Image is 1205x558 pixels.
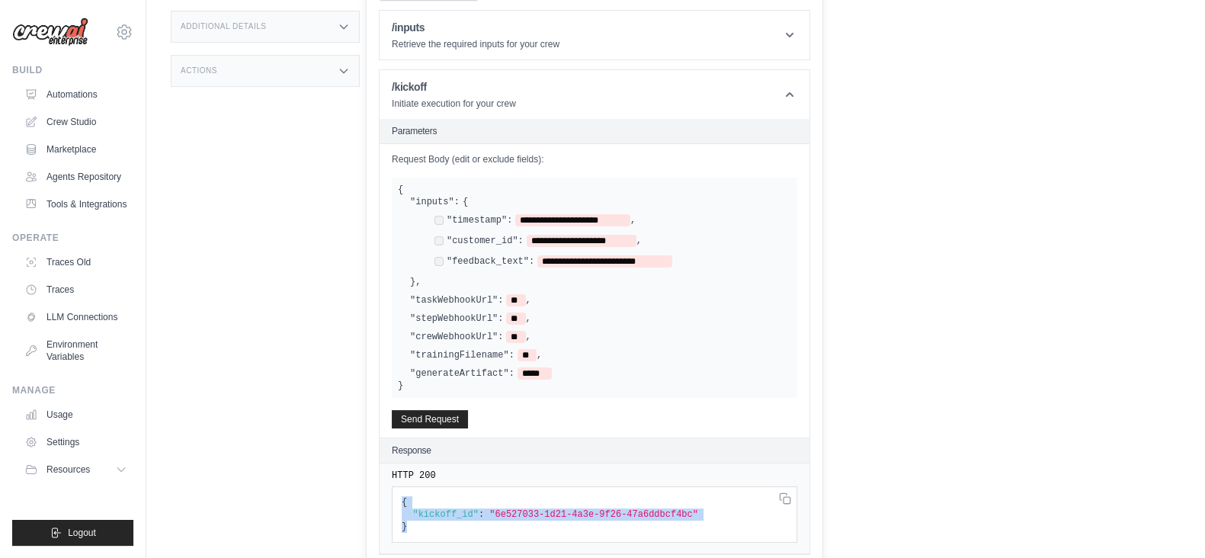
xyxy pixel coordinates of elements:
[18,277,133,302] a: Traces
[18,165,133,189] a: Agents Repository
[398,380,403,391] span: }
[392,79,516,95] h1: /kickoff
[402,521,407,532] span: }
[489,509,698,520] span: "6e527033-1d21-4a3e-9f26-47a6ddbcf4bc"
[18,332,133,369] a: Environment Variables
[526,313,531,325] span: ,
[447,214,512,226] label: "timestamp":
[392,470,797,482] pre: HTTP 200
[18,82,133,107] a: Automations
[526,331,531,343] span: ,
[537,349,542,361] span: ,
[447,235,524,247] label: "customer_id":
[12,520,133,546] button: Logout
[636,235,642,247] span: ,
[18,192,133,216] a: Tools & Integrations
[392,98,516,110] p: Initiate execution for your crew
[526,294,531,306] span: ,
[18,305,133,329] a: LLM Connections
[630,214,636,226] span: ,
[12,64,133,76] div: Build
[410,331,503,343] label: "crewWebhookUrl":
[18,457,133,482] button: Resources
[402,497,407,508] span: {
[392,410,468,428] button: Send Request
[412,509,478,520] span: "kickoff_id"
[392,153,797,165] label: Request Body (edit or exclude fields):
[18,110,133,134] a: Crew Studio
[392,444,431,457] h2: Response
[18,250,133,274] a: Traces Old
[392,38,559,50] p: Retrieve the required inputs for your crew
[415,276,421,288] span: ,
[18,137,133,162] a: Marketplace
[392,125,797,137] h2: Parameters
[410,349,514,361] label: "trainingFilename":
[68,527,96,539] span: Logout
[12,232,133,244] div: Operate
[463,196,468,208] span: {
[410,276,415,288] span: }
[410,196,460,208] label: "inputs":
[18,430,133,454] a: Settings
[410,294,503,306] label: "taskWebhookUrl":
[181,22,266,31] h3: Additional Details
[46,463,90,476] span: Resources
[410,367,514,380] label: "generateArtifact":
[12,18,88,46] img: Logo
[398,184,403,195] span: {
[392,20,559,35] h1: /inputs
[181,66,217,75] h3: Actions
[12,384,133,396] div: Manage
[18,402,133,427] a: Usage
[447,255,534,268] label: "feedback_text":
[479,509,484,520] span: :
[410,313,503,325] label: "stepWebhookUrl":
